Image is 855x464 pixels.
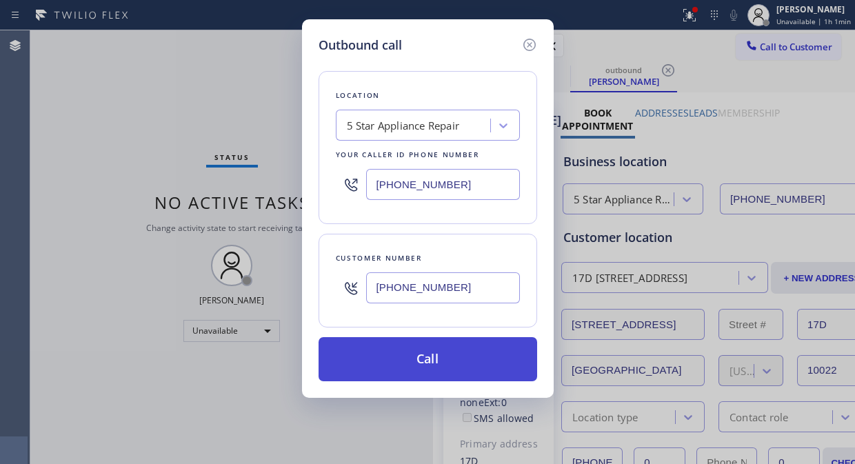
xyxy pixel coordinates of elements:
[336,88,520,103] div: Location
[336,251,520,265] div: Customer number
[336,148,520,162] div: Your caller id phone number
[366,272,520,303] input: (123) 456-7890
[319,337,537,381] button: Call
[347,118,460,134] div: 5 Star Appliance Repair
[366,169,520,200] input: (123) 456-7890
